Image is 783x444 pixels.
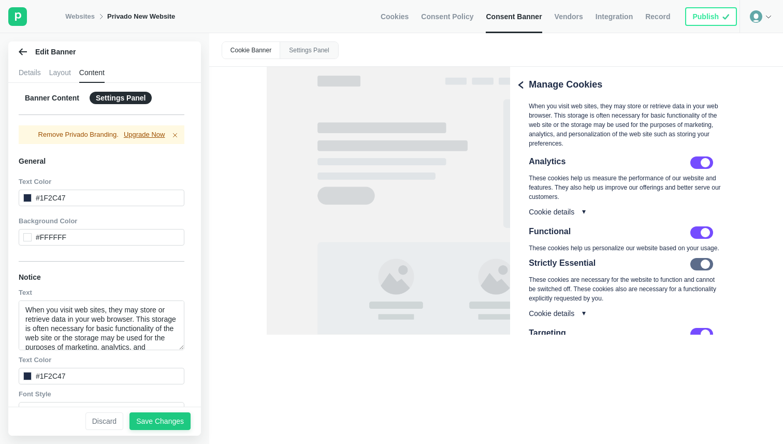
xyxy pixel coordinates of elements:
label: Toggle [690,328,713,340]
div: Background Color [19,217,184,226]
div: Details [19,62,41,83]
p: These cookies help us measure the performance of our website and features. They also help us impr... [529,174,721,202]
div: #1f2c47 [36,371,66,381]
div: Settings Panel [280,42,338,59]
p: Functional [529,226,571,236]
label: Toggle [690,226,713,239]
span: Cookies [381,12,409,21]
div: Notice [19,273,41,282]
p: Upgrade Now [124,130,165,139]
div: General [19,156,46,166]
span: Record [645,12,670,21]
div: Layout [49,62,71,83]
a: Websites [65,12,95,21]
button: Save Changes [129,412,191,430]
p: Strictly Essential [529,258,596,268]
span: Consent Policy [421,12,473,21]
span: Integration [596,12,633,21]
textarea: When you visit web sites, they may store or retrieve data in your web browser. This storage is of... [19,300,184,350]
div: Publish [692,12,719,21]
div: Settings Panel [90,92,152,104]
div: Privado New Website [107,12,175,21]
div: Discard [92,417,117,426]
div: Cookie details [529,208,721,216]
div: Text Color [19,355,184,365]
div: Text [19,288,184,297]
p: Analytics [529,156,565,166]
div: #1f2c47 [36,193,66,203]
div: Content [79,62,105,83]
button: Publishicon [685,7,737,26]
div: Save Changes [136,417,184,426]
p: Remove Privado Branding. [38,130,119,139]
div: Manage Cookies [510,67,726,99]
span: Vendors [555,12,583,21]
div: All banners are integrated and published on website. [683,5,740,28]
span: Edit Banner [35,47,155,56]
label: Toggle [690,156,713,169]
p: These cookies are necessary for the website to function and cannot be switched off. These cookies... [529,275,721,303]
div: Cookie details [529,309,721,318]
span: Font Style [19,390,51,398]
div: Banner Content [19,92,85,104]
p: When you visit web sites, they may store or retrieve data in your web browser. This storage is of... [529,102,721,148]
img: Placeholderimage.png [267,67,726,335]
p: These cookies help us personalize our website based on your usage. [529,244,721,253]
div: Cookie Banner [222,42,280,59]
button: Discard [85,412,123,430]
div: Text Color [19,177,184,187]
div: #FFFFFF [36,233,66,242]
span: Consent Banner [486,12,542,21]
p: Targeting [529,328,566,338]
img: icon [722,12,730,21]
